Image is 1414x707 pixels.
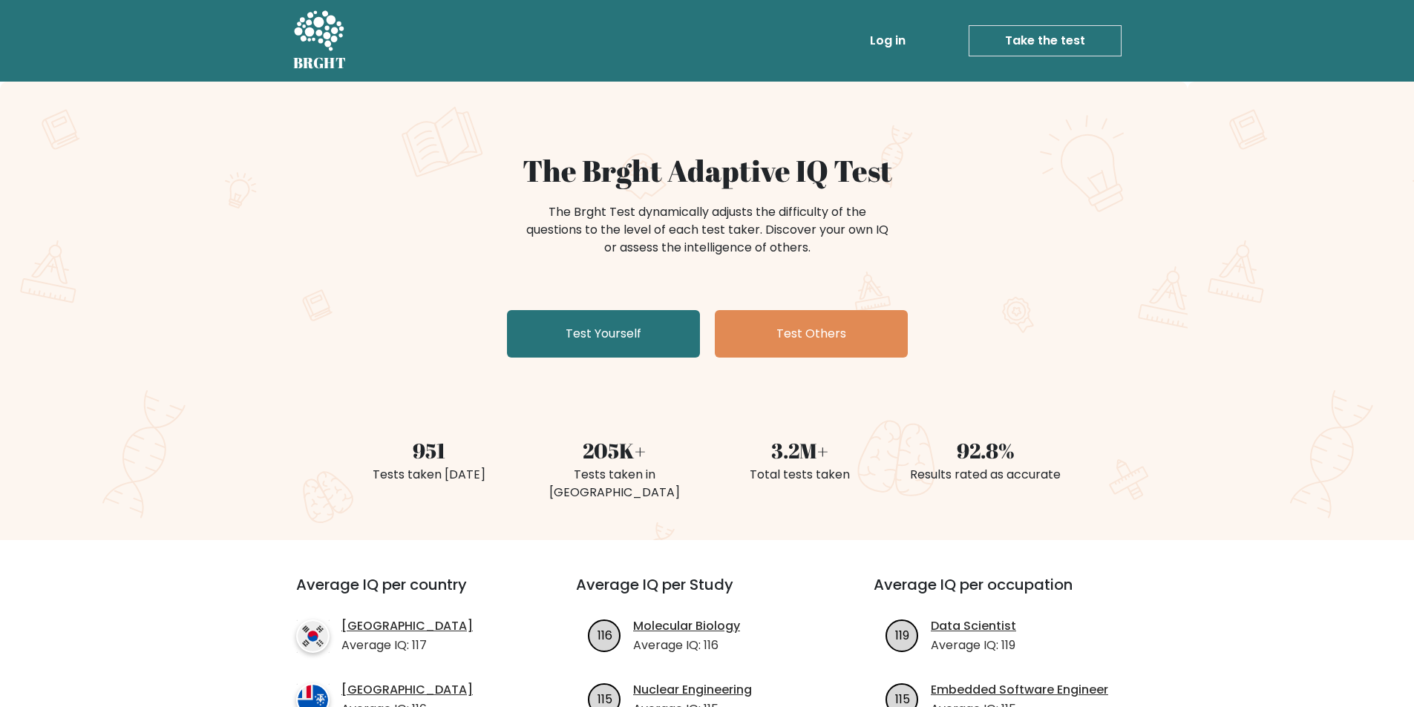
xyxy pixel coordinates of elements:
[895,690,910,707] text: 115
[716,435,884,466] div: 3.2M+
[931,681,1108,699] a: Embedded Software Engineer
[345,153,1070,188] h1: The Brght Adaptive IQ Test
[633,617,740,635] a: Molecular Biology
[345,466,513,484] div: Tests taken [DATE]
[341,637,473,654] p: Average IQ: 117
[895,626,909,643] text: 119
[902,466,1070,484] div: Results rated as accurate
[874,576,1136,611] h3: Average IQ per occupation
[864,26,911,56] a: Log in
[598,626,612,643] text: 116
[633,681,752,699] a: Nuclear Engineering
[633,637,740,654] p: Average IQ: 116
[345,435,513,466] div: 951
[715,310,908,358] a: Test Others
[969,25,1122,56] a: Take the test
[931,617,1016,635] a: Data Scientist
[598,690,612,707] text: 115
[341,681,473,699] a: [GEOGRAPHIC_DATA]
[293,6,347,76] a: BRGHT
[507,310,700,358] a: Test Yourself
[716,466,884,484] div: Total tests taken
[293,54,347,72] h5: BRGHT
[576,576,838,611] h3: Average IQ per Study
[296,619,330,653] img: country
[931,637,1016,654] p: Average IQ: 119
[296,576,523,611] h3: Average IQ per country
[902,435,1070,466] div: 92.8%
[531,466,698,502] div: Tests taken in [GEOGRAPHIC_DATA]
[341,617,473,635] a: [GEOGRAPHIC_DATA]
[531,435,698,466] div: 205K+
[522,203,893,257] div: The Brght Test dynamically adjusts the difficulty of the questions to the level of each test take...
